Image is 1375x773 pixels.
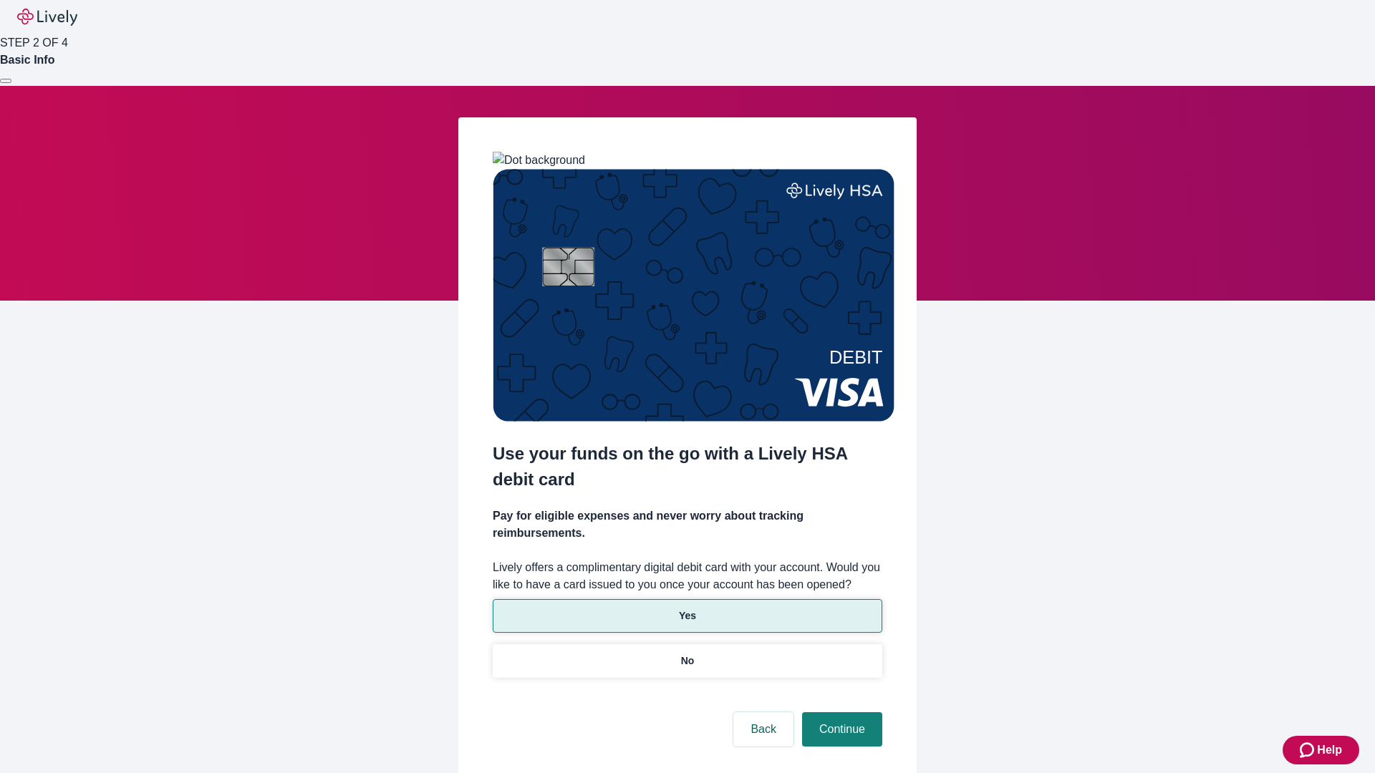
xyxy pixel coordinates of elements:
[733,712,793,747] button: Back
[493,441,882,492] h2: Use your funds on the go with a Lively HSA debit card
[493,169,894,422] img: Debit card
[493,152,585,169] img: Dot background
[681,653,695,669] p: No
[1300,742,1317,759] svg: Zendesk support icon
[17,9,77,26] img: Lively
[679,608,696,623] p: Yes
[1317,742,1342,759] span: Help
[493,644,882,678] button: No
[493,559,882,593] label: Lively offers a complimentary digital debit card with your account. Would you like to have a card...
[493,599,882,633] button: Yes
[493,507,882,542] h4: Pay for eligible expenses and never worry about tracking reimbursements.
[1283,736,1359,764] button: Zendesk support iconHelp
[802,712,882,747] button: Continue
